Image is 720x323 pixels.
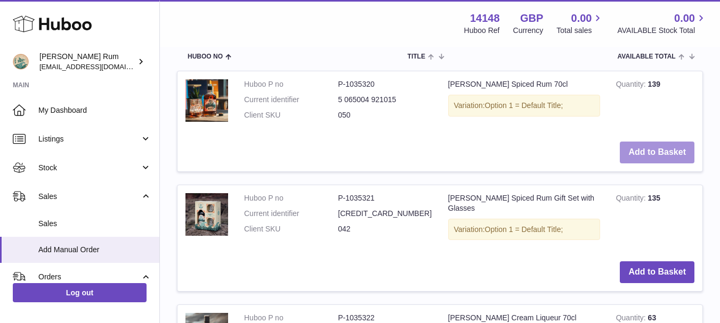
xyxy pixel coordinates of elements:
[13,54,29,70] img: mail@bartirum.wales
[485,225,563,234] span: Option 1 = Default Title;
[38,219,151,229] span: Sales
[338,224,432,234] dd: 042
[39,62,157,71] span: [EMAIL_ADDRESS][DOMAIN_NAME]
[618,53,676,60] span: AVAILABLE Total
[185,79,228,122] img: Barti Spiced Rum 70cl
[338,313,432,323] dd: P-1035322
[244,313,338,323] dt: Huboo P no
[408,53,425,60] span: Title
[244,224,338,234] dt: Client SKU
[188,53,223,60] span: Huboo no
[556,11,604,36] a: 0.00 Total sales
[244,110,338,120] dt: Client SKU
[617,26,707,36] span: AVAILABLE Stock Total
[244,95,338,105] dt: Current identifier
[608,71,702,134] td: 139
[440,185,608,254] td: [PERSON_NAME] Spiced Rum Gift Set with Glasses
[38,192,140,202] span: Sales
[620,261,694,283] button: Add to Basket
[448,219,600,241] div: Variation:
[448,95,600,117] div: Variation:
[244,209,338,219] dt: Current identifier
[13,283,147,302] a: Log out
[338,79,432,89] dd: P-1035320
[464,26,500,36] div: Huboo Ref
[244,79,338,89] dt: Huboo P no
[38,134,140,144] span: Listings
[608,185,702,254] td: 135
[38,245,151,255] span: Add Manual Order
[338,110,432,120] dd: 050
[556,26,604,36] span: Total sales
[338,95,432,105] dd: 5 065004 921015
[338,209,432,219] dd: [CREDIT_CARD_NUMBER]
[440,71,608,134] td: [PERSON_NAME] Spiced Rum 70cl
[39,52,135,72] div: [PERSON_NAME] Rum
[616,194,648,205] strong: Quantity
[513,26,544,36] div: Currency
[616,80,648,91] strong: Quantity
[520,11,543,26] strong: GBP
[185,193,228,236] img: Barti Spiced Rum Gift Set with Glasses
[38,272,140,282] span: Orders
[617,11,707,36] a: 0.00 AVAILABLE Stock Total
[620,142,694,163] button: Add to Basket
[674,11,695,26] span: 0.00
[485,101,563,110] span: Option 1 = Default Title;
[244,193,338,203] dt: Huboo P no
[38,105,151,115] span: My Dashboard
[470,11,500,26] strong: 14148
[38,163,140,173] span: Stock
[338,193,432,203] dd: P-1035321
[571,11,592,26] span: 0.00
